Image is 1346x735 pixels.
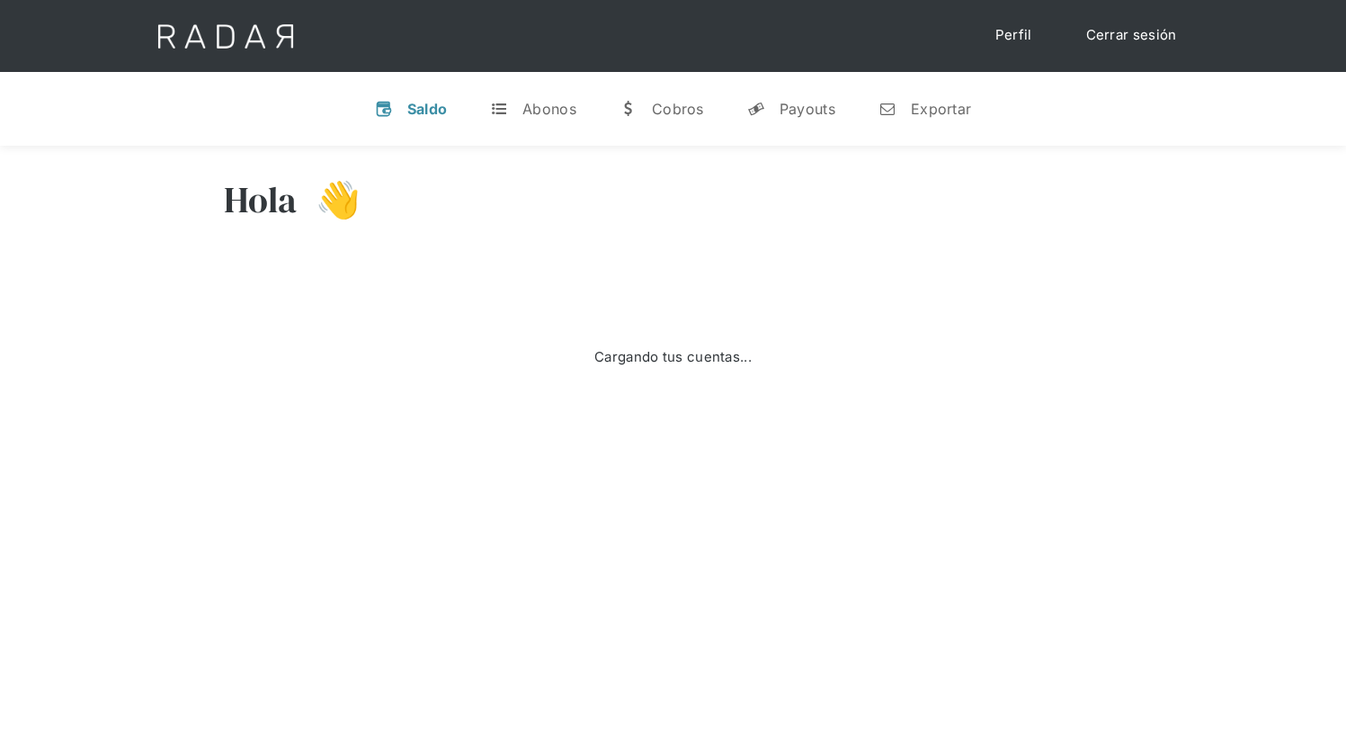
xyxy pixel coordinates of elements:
[620,100,637,118] div: w
[652,100,704,118] div: Cobros
[490,100,508,118] div: t
[298,177,361,222] h3: 👋
[878,100,896,118] div: n
[594,347,752,368] div: Cargando tus cuentas...
[747,100,765,118] div: y
[375,100,393,118] div: v
[522,100,576,118] div: Abonos
[1068,18,1195,53] a: Cerrar sesión
[780,100,835,118] div: Payouts
[224,177,298,222] h3: Hola
[911,100,971,118] div: Exportar
[407,100,448,118] div: Saldo
[977,18,1050,53] a: Perfil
